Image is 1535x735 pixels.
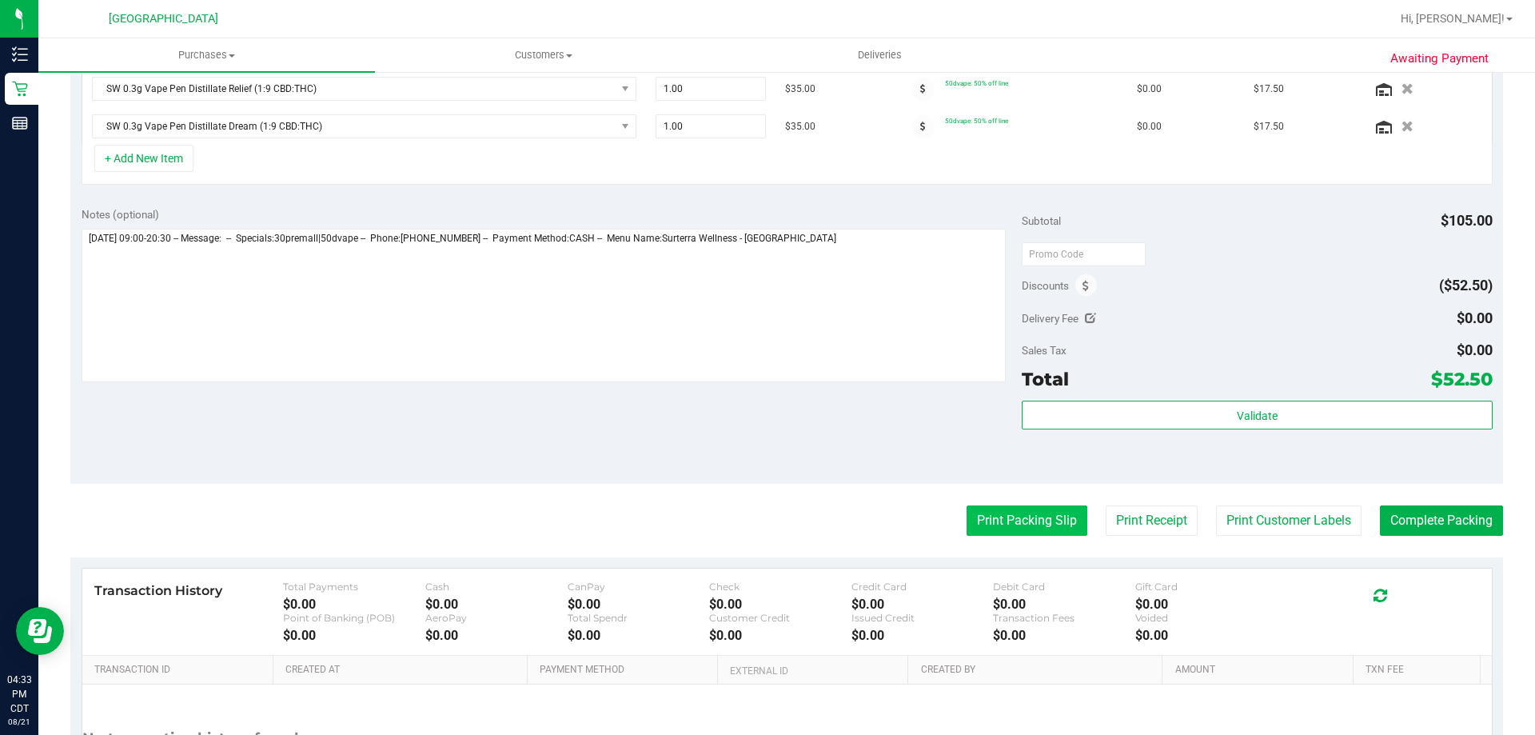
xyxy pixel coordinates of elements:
inline-svg: Reports [12,115,28,131]
span: Customers [376,48,711,62]
a: Purchases [38,38,375,72]
span: Sales Tax [1022,344,1067,357]
span: Discounts [1022,271,1069,300]
div: $0.00 [851,597,994,612]
button: Print Receipt [1106,505,1198,536]
div: Customer Credit [709,612,851,624]
div: $0.00 [425,628,568,643]
span: $35.00 [785,82,815,97]
div: AeroPay [425,612,568,624]
span: $105.00 [1441,212,1493,229]
div: $0.00 [568,628,710,643]
span: $0.00 [1137,119,1162,134]
span: [GEOGRAPHIC_DATA] [109,12,218,26]
div: CanPay [568,581,710,593]
span: Hi, [PERSON_NAME]! [1401,12,1505,25]
div: Voided [1135,612,1278,624]
div: $0.00 [709,628,851,643]
span: 50dvape: 50% off line [945,79,1008,87]
span: SW 0.3g Vape Pen Distillate Dream (1:9 CBD:THC) [93,115,616,138]
div: $0.00 [993,597,1135,612]
span: $52.50 [1431,368,1493,390]
inline-svg: Retail [12,81,28,97]
a: Created At [285,664,520,677]
div: Total Spendr [568,612,710,624]
iframe: Resource center [16,607,64,655]
div: $0.00 [425,597,568,612]
span: ($52.50) [1439,277,1493,294]
div: Total Payments [283,581,425,593]
i: Edit Delivery Fee [1085,313,1096,324]
span: $35.00 [785,119,815,134]
button: + Add New Item [94,145,193,172]
span: Subtotal [1022,214,1061,227]
span: $0.00 [1457,342,1493,358]
a: Payment Method [540,664,712,677]
div: $0.00 [851,628,994,643]
span: SW 0.3g Vape Pen Distillate Relief (1:9 CBD:THC) [93,78,616,100]
p: 04:33 PM CDT [7,673,31,716]
span: 50dvape: 50% off line [945,117,1008,125]
th: External ID [717,656,907,685]
span: Total [1022,368,1069,390]
a: Customers [375,38,712,72]
span: Awaiting Payment [1390,50,1489,68]
div: Transaction Fees [993,612,1135,624]
div: $0.00 [283,628,425,643]
a: Deliveries [712,38,1048,72]
button: Complete Packing [1380,505,1503,536]
button: Validate [1022,401,1492,429]
input: 1.00 [656,78,766,100]
input: Promo Code [1022,242,1146,266]
span: $17.50 [1254,119,1284,134]
span: NO DATA FOUND [92,114,636,138]
a: Txn Fee [1366,664,1473,677]
span: NO DATA FOUND [92,77,636,101]
input: 1.00 [656,115,766,138]
span: $0.00 [1137,82,1162,97]
inline-svg: Inventory [12,46,28,62]
div: Issued Credit [851,612,994,624]
div: Point of Banking (POB) [283,612,425,624]
div: $0.00 [993,628,1135,643]
a: Transaction ID [94,664,267,677]
div: $0.00 [568,597,710,612]
a: Amount [1175,664,1347,677]
div: $0.00 [709,597,851,612]
div: Debit Card [993,581,1135,593]
span: Validate [1237,409,1278,422]
span: Delivery Fee [1022,312,1078,325]
span: $0.00 [1457,310,1493,326]
button: Print Customer Labels [1216,505,1362,536]
span: $17.50 [1254,82,1284,97]
div: Cash [425,581,568,593]
div: Credit Card [851,581,994,593]
div: Gift Card [1135,581,1278,593]
div: $0.00 [1135,597,1278,612]
div: $0.00 [283,597,425,612]
span: Notes (optional) [82,208,159,221]
div: $0.00 [1135,628,1278,643]
span: Purchases [38,48,375,62]
div: Check [709,581,851,593]
p: 08/21 [7,716,31,728]
span: Deliveries [836,48,923,62]
button: Print Packing Slip [967,505,1087,536]
a: Created By [921,664,1156,677]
